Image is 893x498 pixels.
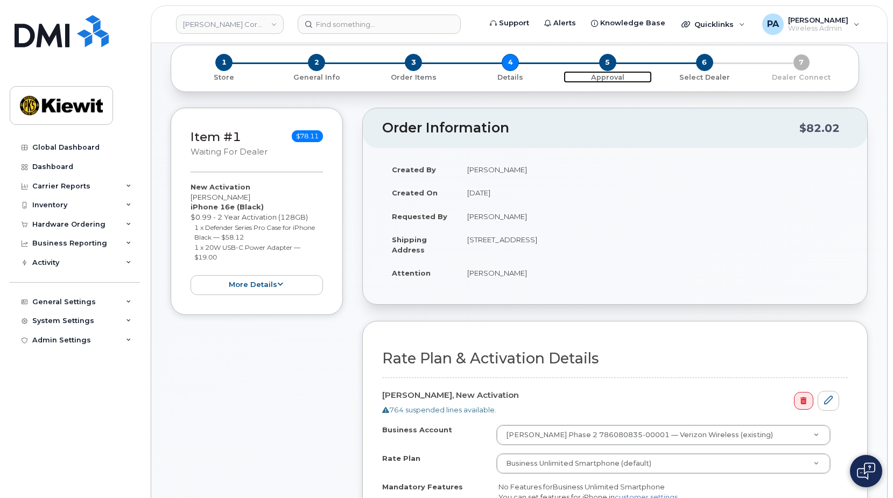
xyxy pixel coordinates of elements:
button: more details [191,275,323,295]
a: Support [482,12,537,34]
div: Paul Andrews [755,13,867,35]
div: $82.02 [799,118,840,138]
p: General Info [272,73,361,82]
span: [PERSON_NAME] Phase 2 786080835-00001 — Verizon Wireless (existing) [500,430,773,440]
span: Quicklinks [694,20,734,29]
strong: Attention [392,269,431,277]
a: 5 Approval [559,71,656,82]
a: 3 Order Items [365,71,462,82]
a: Knowledge Base [583,12,673,34]
a: 1 Store [180,71,268,82]
a: Kiewit Corporation [176,15,284,34]
div: [PERSON_NAME] $0.99 - 2 Year Activation (128GB) [191,182,323,294]
span: Business Unlimited Smartphone [553,482,665,491]
td: [DATE] [458,181,848,205]
a: 2 General Info [268,71,365,82]
p: Order Items [369,73,458,82]
strong: Shipping Address [392,235,427,254]
label: Business Account [382,425,452,435]
span: 1 [215,54,233,71]
h4: [PERSON_NAME], New Activation [382,391,839,400]
span: PA [767,18,779,31]
div: 764 suspended lines available. [382,405,839,415]
span: Wireless Admin [788,24,848,33]
a: Item #1 [191,129,241,144]
td: [PERSON_NAME] [458,205,848,228]
small: waiting for dealer [191,147,268,157]
strong: Created By [392,165,436,174]
div: Quicklinks [674,13,753,35]
a: Business Unlimited Smartphone (default) [497,454,830,473]
span: 6 [696,54,713,71]
p: Approval [564,73,652,82]
h2: Rate Plan & Activation Details [382,350,848,367]
span: Business Unlimited Smartphone (default) [506,459,651,467]
a: [PERSON_NAME] Phase 2 786080835-00001 — Verizon Wireless (existing) [497,425,830,445]
strong: iPhone 16e (Black) [191,202,264,211]
span: 2 [308,54,325,71]
label: Rate Plan [382,453,420,464]
span: 3 [405,54,422,71]
label: Mandatory Features [382,482,463,492]
td: [PERSON_NAME] [458,261,848,285]
strong: Created On [392,188,438,197]
td: [PERSON_NAME] [458,158,848,181]
small: 1 x Defender Series Pro Case for iPhone Black — $58.12 [194,223,315,242]
strong: New Activation [191,183,250,191]
img: Open chat [857,462,875,480]
input: Find something... [298,15,461,34]
span: Knowledge Base [600,18,665,29]
span: $78.11 [292,130,323,142]
small: 1 x 20W USB-C Power Adapter — $19.00 [194,243,300,262]
span: 5 [599,54,616,71]
p: Select Dealer [660,73,749,82]
strong: Requested By [392,212,447,221]
td: [STREET_ADDRESS] [458,228,848,261]
p: Store [184,73,264,82]
span: [PERSON_NAME] [788,16,848,24]
span: Alerts [553,18,576,29]
span: Support [499,18,529,29]
h2: Order Information [382,121,799,136]
a: Alerts [537,12,583,34]
a: 6 Select Dealer [656,71,753,82]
